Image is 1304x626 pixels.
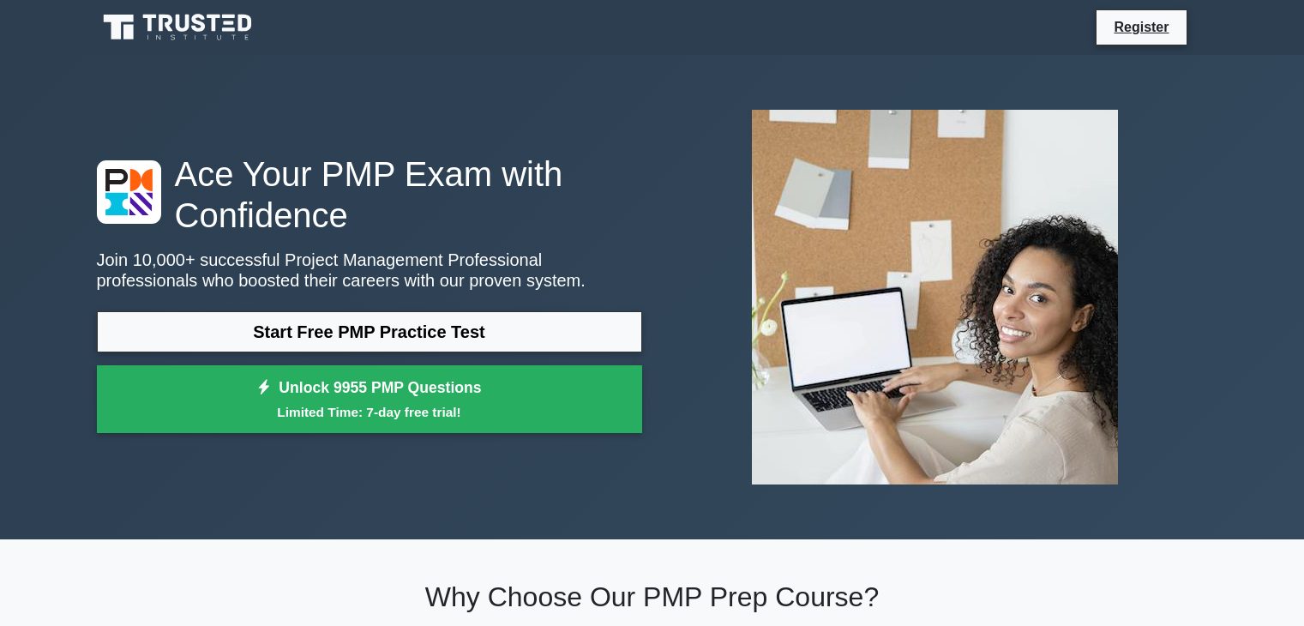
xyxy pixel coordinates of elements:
[1103,16,1179,38] a: Register
[97,581,1208,613] h2: Why Choose Our PMP Prep Course?
[97,153,642,236] h1: Ace Your PMP Exam with Confidence
[118,402,621,422] small: Limited Time: 7-day free trial!
[97,311,642,352] a: Start Free PMP Practice Test
[97,250,642,291] p: Join 10,000+ successful Project Management Professional professionals who boosted their careers w...
[97,365,642,434] a: Unlock 9955 PMP QuestionsLimited Time: 7-day free trial!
